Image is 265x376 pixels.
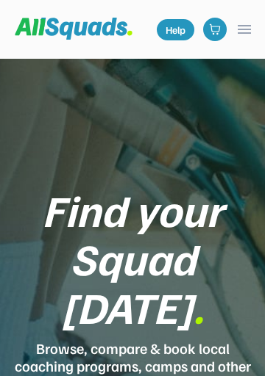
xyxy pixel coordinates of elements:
img: Squad%20Logo.svg [15,18,132,40]
a: Help [157,19,194,40]
font: . [193,278,204,334]
button: menu [236,21,253,38]
img: shopping-cart-01%20%281%29.svg [209,23,221,35]
div: Find your Squad [DATE] [9,185,256,330]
